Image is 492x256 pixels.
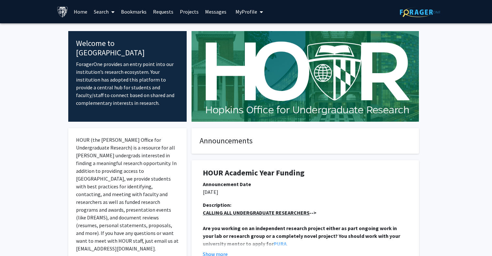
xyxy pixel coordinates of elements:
strong: Are you working on an independent research project either as part ongoing work in your lab or res... [203,225,401,247]
div: Description: [203,201,408,209]
a: Messages [202,0,230,23]
h4: Welcome to [GEOGRAPHIC_DATA] [76,39,179,58]
div: Announcement Date [203,180,408,188]
p: . [203,224,408,248]
p: [DATE] [203,188,408,196]
h1: HOUR Academic Year Funding [203,168,408,178]
img: Johns Hopkins University Logo [57,6,68,17]
p: ForagerOne provides an entry point into our institution’s research ecosystem. Your institution ha... [76,60,179,107]
a: PURA [274,240,287,247]
iframe: Chat [5,227,27,251]
p: HOUR (the [PERSON_NAME] Office for Undergraduate Research) is a resource for all [PERSON_NAME] un... [76,136,179,252]
a: Home [71,0,91,23]
a: Search [91,0,118,23]
h4: Announcements [200,136,411,146]
strong: --> [203,209,316,216]
img: Cover Image [191,31,419,122]
a: Requests [150,0,177,23]
span: My Profile [235,8,257,15]
img: ForagerOne Logo [400,7,440,17]
a: Projects [177,0,202,23]
a: Bookmarks [118,0,150,23]
u: CALLING ALL UNDERGRADUATE RESEARCHERS [203,209,310,216]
